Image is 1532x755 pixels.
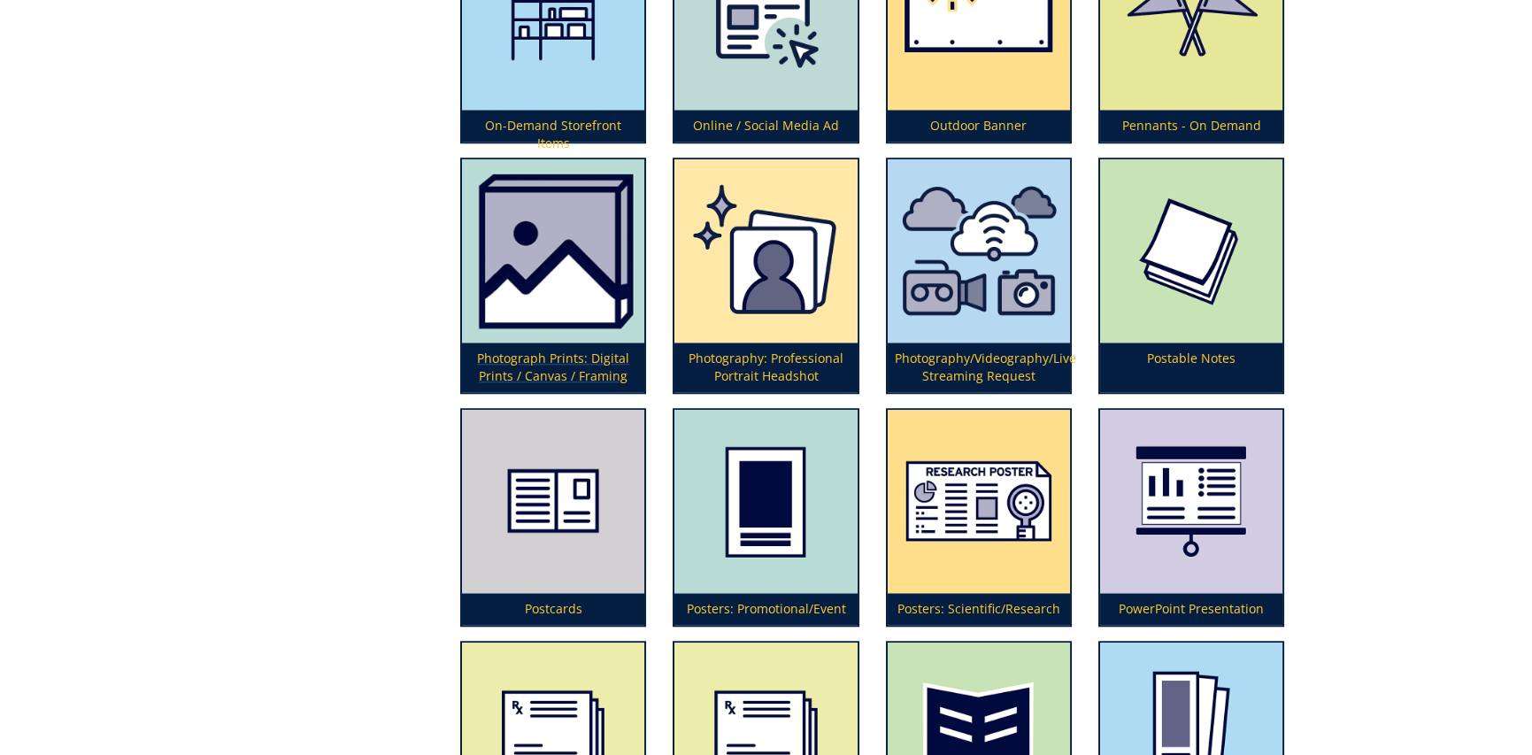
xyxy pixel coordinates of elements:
[888,159,1070,343] img: photography%20videography%20or%20live%20streaming-62c5f5a2188136.97296614.png
[888,593,1070,625] p: Posters: Scientific/Research
[1100,410,1282,625] a: PowerPoint Presentation
[462,410,644,593] img: postcard-59839371c99131.37464241.png
[674,343,857,392] p: Photography: Professional Portrait Headshot
[888,343,1070,392] p: Photography/Videography/Live Streaming Request
[1100,343,1282,392] p: Postable Notes
[462,159,644,343] img: photo%20prints-64d43c229de446.43990330.png
[674,110,857,142] p: Online / Social Media Ad
[1100,110,1282,142] p: Pennants - On Demand
[462,159,644,393] a: Photograph Prints: Digital Prints / Canvas / Framing
[1100,410,1282,593] img: powerpoint-presentation-5949298d3aa018.35992224.png
[674,410,857,625] a: Posters: Promotional/Event
[1100,159,1282,393] a: Postable Notes
[462,343,644,392] p: Photograph Prints: Digital Prints / Canvas / Framing
[1100,159,1282,343] img: post-it-note-5949284106b3d7.11248848.png
[1100,593,1282,625] p: PowerPoint Presentation
[888,410,1070,625] a: Posters: Scientific/Research
[462,593,644,625] p: Postcards
[888,159,1070,393] a: Photography/Videography/Live Streaming Request
[674,159,857,343] img: professional%20headshot-673780894c71e3.55548584.png
[888,410,1070,593] img: posters-scientific-5aa5927cecefc5.90805739.png
[462,410,644,625] a: Postcards
[674,410,857,593] img: poster-promotional-5949293418faa6.02706653.png
[674,593,857,625] p: Posters: Promotional/Event
[462,110,644,142] p: On-Demand Storefront Items
[888,110,1070,142] p: Outdoor Banner
[674,159,857,393] a: Photography: Professional Portrait Headshot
